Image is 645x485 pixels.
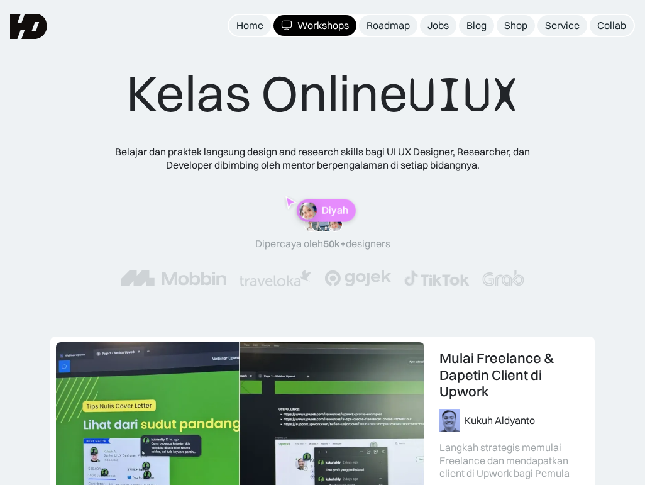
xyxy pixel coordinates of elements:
[590,15,634,36] a: Collab
[408,65,519,125] span: UIUX
[96,145,549,172] div: Belajar dan praktek langsung design and research skills bagi UI UX Designer, Researcher, dan Deve...
[322,204,348,216] p: Diyah
[236,19,263,32] div: Home
[459,15,494,36] a: Blog
[420,15,456,36] a: Jobs
[504,19,527,32] div: Shop
[323,237,346,250] span: 50k+
[126,63,519,125] div: Kelas Online
[367,19,410,32] div: Roadmap
[273,15,356,36] a: Workshops
[537,15,587,36] a: Service
[359,15,417,36] a: Roadmap
[466,19,487,32] div: Blog
[497,15,535,36] a: Shop
[255,237,390,250] div: Dipercaya oleh designers
[427,19,449,32] div: Jobs
[545,19,580,32] div: Service
[229,15,271,36] a: Home
[597,19,626,32] div: Collab
[297,19,349,32] div: Workshops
